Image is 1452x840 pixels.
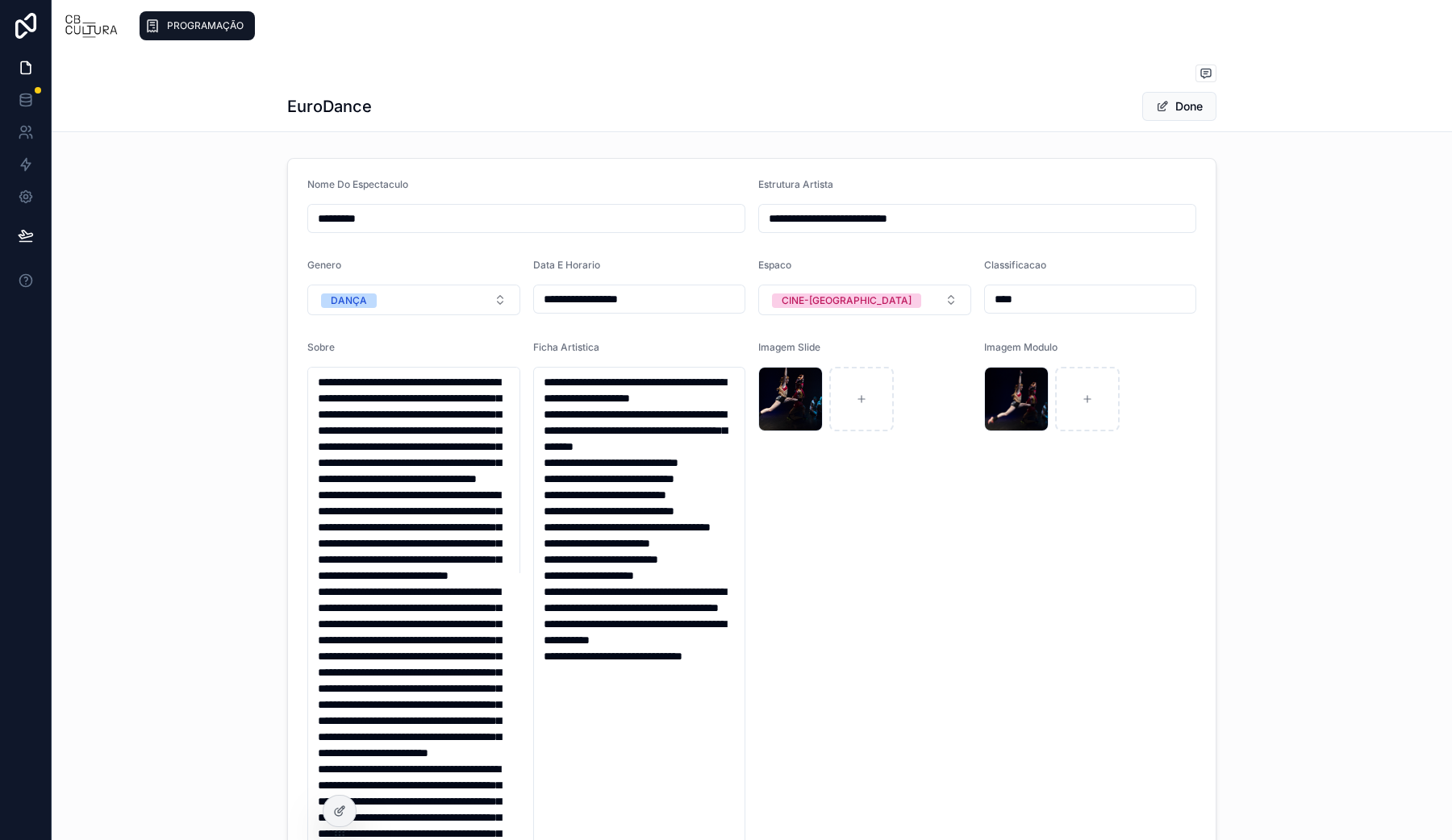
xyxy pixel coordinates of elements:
[307,341,335,353] span: Sobre
[758,178,833,190] span: Estrutura Artista
[533,341,599,353] span: Ficha Artistica
[984,341,1058,353] span: Imagem Modulo
[758,285,971,315] button: Select Button
[1142,92,1216,121] button: Done
[984,259,1046,271] span: Classificacao
[758,341,820,353] span: Imagem Slide
[307,285,520,315] button: Select Button
[782,293,912,308] div: CINE-[GEOGRAPHIC_DATA]
[758,259,791,271] span: Espaco
[533,259,600,271] span: Data E Horario
[140,11,255,40] a: PROGRAMAÇÃO
[131,8,1439,44] div: scrollable content
[307,259,341,271] span: Genero
[167,19,244,32] span: PROGRAMAÇÃO
[65,13,119,39] img: App logo
[331,293,367,308] div: DANÇA
[287,95,372,118] h1: EuroDance
[307,178,408,190] span: Nome Do Espectaculo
